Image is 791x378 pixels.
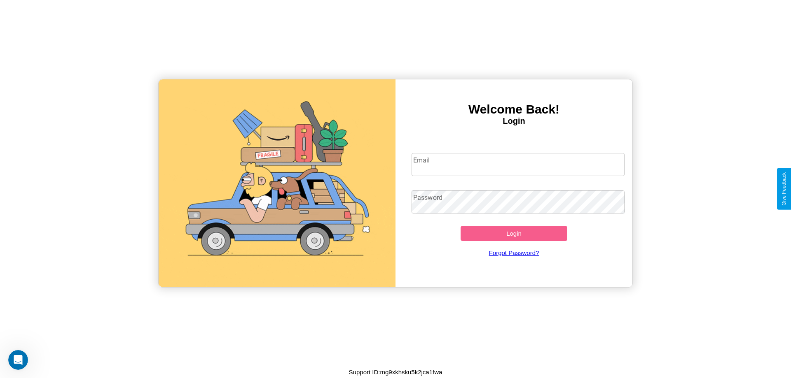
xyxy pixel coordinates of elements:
[461,226,567,241] button: Login
[407,241,621,264] a: Forgot Password?
[395,102,632,116] h3: Welcome Back!
[395,116,632,126] h4: Login
[8,350,28,370] iframe: Intercom live chat
[349,366,442,378] p: Support ID: mg9xkhsku5k2jca1fwa
[159,79,395,287] img: gif
[781,172,787,206] div: Give Feedback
